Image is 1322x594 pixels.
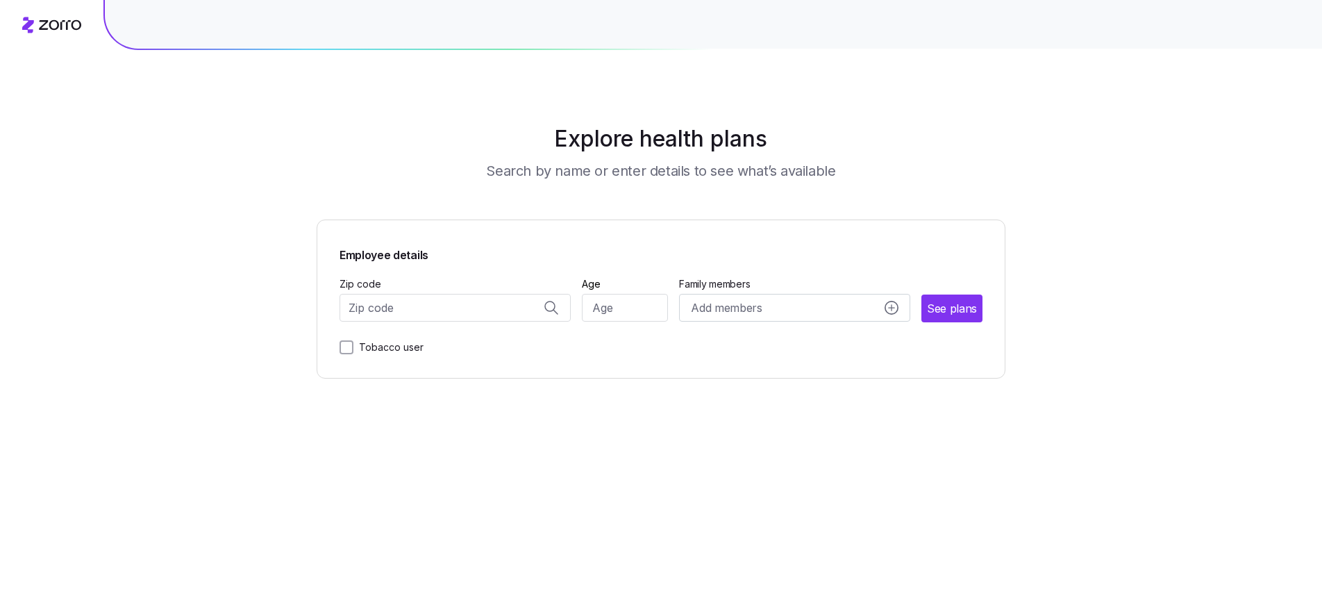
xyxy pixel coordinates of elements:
label: Zip code [340,277,381,292]
h3: Search by name or enter details to see what’s available [486,161,835,181]
button: Add membersadd icon [679,294,910,322]
input: Age [582,294,669,322]
label: Tobacco user [353,339,424,356]
h1: Explore health plans [351,122,971,156]
label: Age [582,277,601,292]
svg: add icon [885,301,898,315]
span: Family members [679,277,910,291]
span: Employee details [340,242,428,264]
span: Add members [691,299,762,317]
button: See plans [921,295,982,322]
input: Zip code [340,294,571,322]
span: See plans [927,300,977,317]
